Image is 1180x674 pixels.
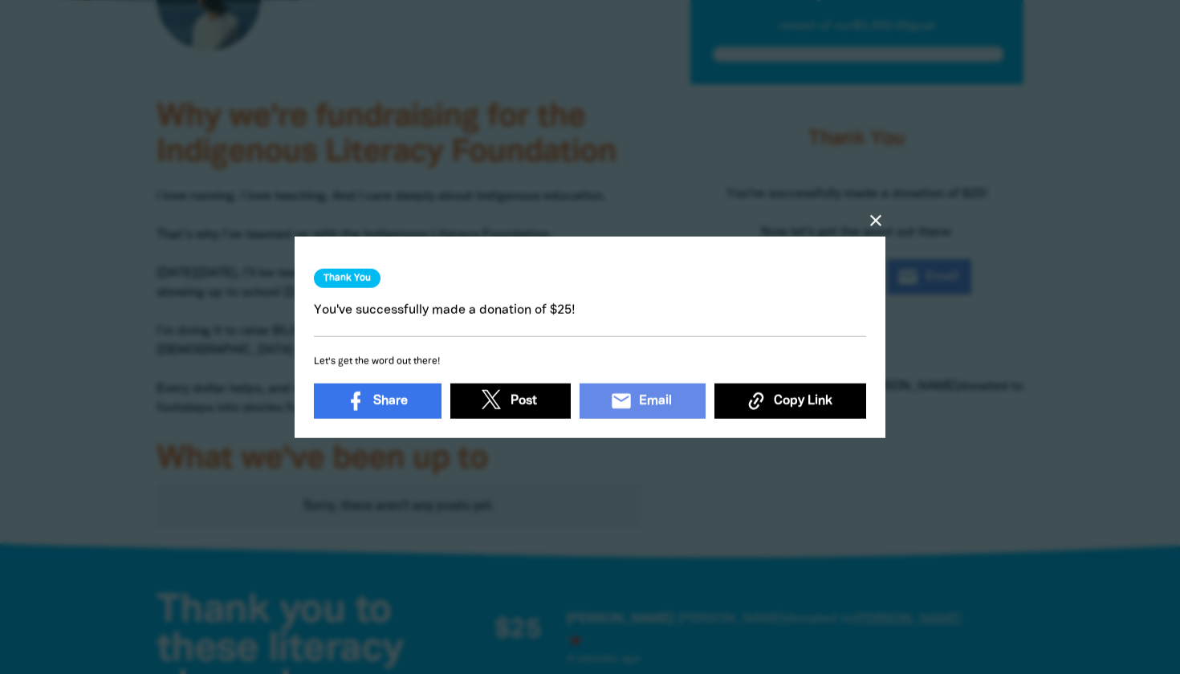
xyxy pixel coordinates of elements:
[639,391,672,410] span: Email
[450,383,571,418] a: Post
[511,391,537,410] span: Post
[314,353,866,371] h6: Let's get the word out there!
[373,391,408,410] span: Share
[774,391,832,410] span: Copy Link
[610,389,633,412] i: email
[580,383,706,418] a: emailEmail
[314,269,380,288] h3: Thank You
[314,383,441,418] a: Share
[866,211,885,230] button: close
[714,383,866,418] button: Copy Link
[314,301,866,320] p: You've successfully made a donation of $25!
